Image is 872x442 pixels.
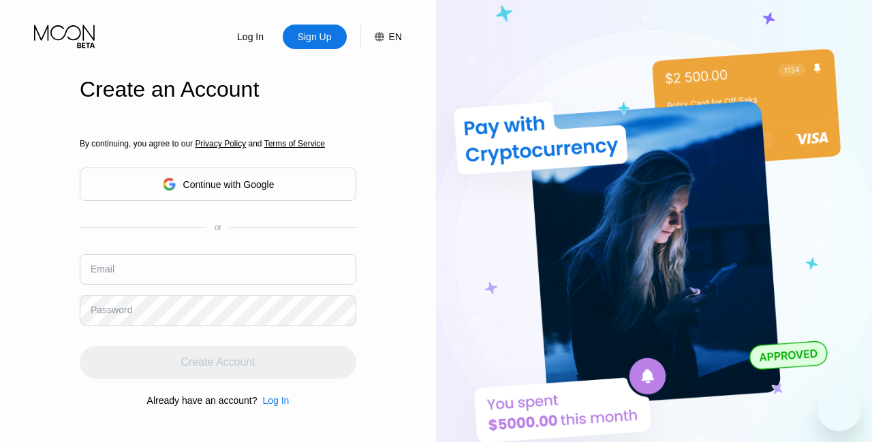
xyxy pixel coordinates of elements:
[219,25,283,49] div: Log In
[215,223,222,232] div: or
[91,264,114,274] div: Email
[195,139,246,148] span: Privacy Policy
[246,139,264,148] span: and
[80,168,356,201] div: Continue with Google
[80,77,356,102] div: Create an Account
[360,25,402,49] div: EN
[80,139,356,148] div: By continuing, you agree to our
[262,395,289,406] div: Log In
[296,30,333,44] div: Sign Up
[236,30,265,44] div: Log In
[283,25,347,49] div: Sign Up
[183,179,275,190] div: Continue with Google
[389,31,402,42] div: EN
[817,388,861,431] iframe: Button to launch messaging window
[264,139,325,148] span: Terms of Service
[147,395,258,406] div: Already have an account?
[91,304,132,315] div: Password
[257,395,289,406] div: Log In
